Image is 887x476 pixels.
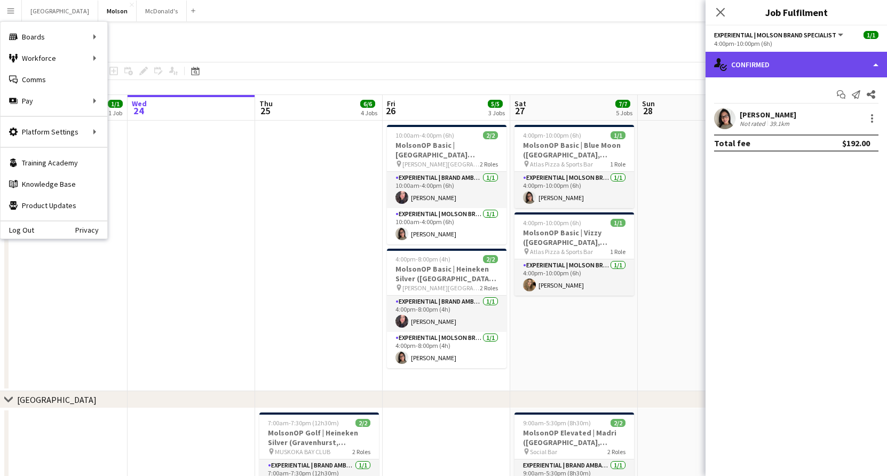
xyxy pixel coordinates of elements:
[137,1,187,21] button: McDonald's
[530,248,593,256] span: Atlas Pizza & Sports Bar
[488,109,505,117] div: 3 Jobs
[610,248,625,256] span: 1 Role
[258,105,273,117] span: 25
[530,448,557,456] span: Social Bar
[610,160,625,168] span: 1 Role
[706,52,887,77] div: Confirmed
[259,99,273,108] span: Thu
[767,120,791,128] div: 39.1km
[1,69,107,90] a: Comms
[607,448,625,456] span: 2 Roles
[387,249,506,368] app-job-card: 4:00pm-8:00pm (4h)2/2MolsonOP Basic | Heineken Silver ([GEOGRAPHIC_DATA], [GEOGRAPHIC_DATA]) [PER...
[514,172,634,208] app-card-role: Experiential | Molson Brand Specialist1/14:00pm-10:00pm (6h)[PERSON_NAME]
[17,394,97,405] div: [GEOGRAPHIC_DATA]
[514,140,634,160] h3: MolsonOP Basic | Blue Moon ([GEOGRAPHIC_DATA], [GEOGRAPHIC_DATA])
[387,99,395,108] span: Fri
[1,195,107,216] a: Product Updates
[480,284,498,292] span: 2 Roles
[714,31,845,39] button: Experiential | Molson Brand Specialist
[523,419,591,427] span: 9:00am-5:30pm (8h30m)
[483,255,498,263] span: 2/2
[1,121,107,142] div: Platform Settings
[611,131,625,139] span: 1/1
[361,109,377,117] div: 4 Jobs
[514,428,634,447] h3: MolsonOP Elevated | Madri ([GEOGRAPHIC_DATA], [GEOGRAPHIC_DATA])
[714,31,836,39] span: Experiential | Molson Brand Specialist
[1,47,107,69] div: Workforce
[616,109,632,117] div: 5 Jobs
[259,428,379,447] h3: MolsonOP Golf | Heineken Silver (Gravenhurst, [GEOGRAPHIC_DATA])
[740,120,767,128] div: Not rated
[108,109,122,117] div: 1 Job
[1,152,107,173] a: Training Academy
[1,90,107,112] div: Pay
[268,419,339,427] span: 7:00am-7:30pm (12h30m)
[513,105,526,117] span: 27
[130,105,147,117] span: 24
[514,228,634,247] h3: MolsonOP Basic | Vizzy ([GEOGRAPHIC_DATA], [GEOGRAPHIC_DATA])
[402,160,480,168] span: [PERSON_NAME][GEOGRAPHIC_DATA]
[1,173,107,195] a: Knowledge Base
[514,212,634,296] app-job-card: 4:00pm-10:00pm (6h)1/1MolsonOP Basic | Vizzy ([GEOGRAPHIC_DATA], [GEOGRAPHIC_DATA]) Atlas Pizza &...
[530,160,593,168] span: Atlas Pizza & Sports Bar
[75,226,107,234] a: Privacy
[395,255,450,263] span: 4:00pm-8:00pm (4h)
[514,259,634,296] app-card-role: Experiential | Molson Brand Specialist1/14:00pm-10:00pm (6h)[PERSON_NAME]
[387,296,506,332] app-card-role: Experiential | Brand Ambassador1/14:00pm-8:00pm (4h)[PERSON_NAME]
[132,99,147,108] span: Wed
[706,5,887,19] h3: Job Fulfilment
[514,99,526,108] span: Sat
[387,140,506,160] h3: MolsonOP Basic | [GEOGRAPHIC_DATA] ([GEOGRAPHIC_DATA], [GEOGRAPHIC_DATA])
[395,131,454,139] span: 10:00am-4:00pm (6h)
[387,125,506,244] app-job-card: 10:00am-4:00pm (6h)2/2MolsonOP Basic | [GEOGRAPHIC_DATA] ([GEOGRAPHIC_DATA], [GEOGRAPHIC_DATA]) [...
[355,419,370,427] span: 2/2
[480,160,498,168] span: 2 Roles
[1,26,107,47] div: Boards
[22,1,98,21] button: [GEOGRAPHIC_DATA]
[352,448,370,456] span: 2 Roles
[108,100,123,108] span: 1/1
[360,100,375,108] span: 6/6
[611,219,625,227] span: 1/1
[514,125,634,208] app-job-card: 4:00pm-10:00pm (6h)1/1MolsonOP Basic | Blue Moon ([GEOGRAPHIC_DATA], [GEOGRAPHIC_DATA]) Atlas Piz...
[740,110,796,120] div: [PERSON_NAME]
[523,131,581,139] span: 4:00pm-10:00pm (6h)
[387,264,506,283] h3: MolsonOP Basic | Heineken Silver ([GEOGRAPHIC_DATA], [GEOGRAPHIC_DATA])
[864,31,878,39] span: 1/1
[98,1,137,21] button: Molson
[402,284,480,292] span: [PERSON_NAME][GEOGRAPHIC_DATA]
[611,419,625,427] span: 2/2
[714,39,878,47] div: 4:00pm-10:00pm (6h)
[387,208,506,244] app-card-role: Experiential | Molson Brand Specialist1/110:00am-4:00pm (6h)[PERSON_NAME]
[642,99,655,108] span: Sun
[615,100,630,108] span: 7/7
[387,172,506,208] app-card-role: Experiential | Brand Ambassador1/110:00am-4:00pm (6h)[PERSON_NAME]
[488,100,503,108] span: 5/5
[385,105,395,117] span: 26
[523,219,581,227] span: 4:00pm-10:00pm (6h)
[275,448,330,456] span: MUSKOKA BAY CLUB
[640,105,655,117] span: 28
[483,131,498,139] span: 2/2
[714,138,750,148] div: Total fee
[387,332,506,368] app-card-role: Experiential | Molson Brand Specialist1/14:00pm-8:00pm (4h)[PERSON_NAME]
[1,226,34,234] a: Log Out
[842,138,870,148] div: $192.00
